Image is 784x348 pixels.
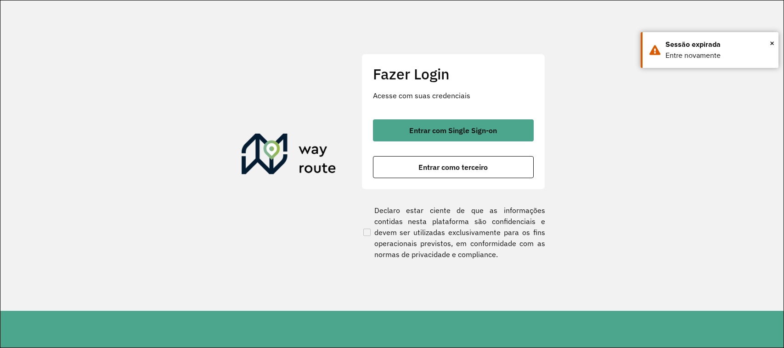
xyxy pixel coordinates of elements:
[666,50,772,61] div: Entre novamente
[770,36,774,50] button: Close
[409,127,497,134] span: Entrar com Single Sign-on
[418,163,488,171] span: Entrar como terceiro
[666,39,772,50] div: Sessão expirada
[242,134,336,178] img: Roteirizador AmbevTech
[373,156,534,178] button: button
[770,36,774,50] span: ×
[361,205,545,260] label: Declaro estar ciente de que as informações contidas nesta plataforma são confidenciais e devem se...
[373,65,534,83] h2: Fazer Login
[373,119,534,141] button: button
[373,90,534,101] p: Acesse com suas credenciais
